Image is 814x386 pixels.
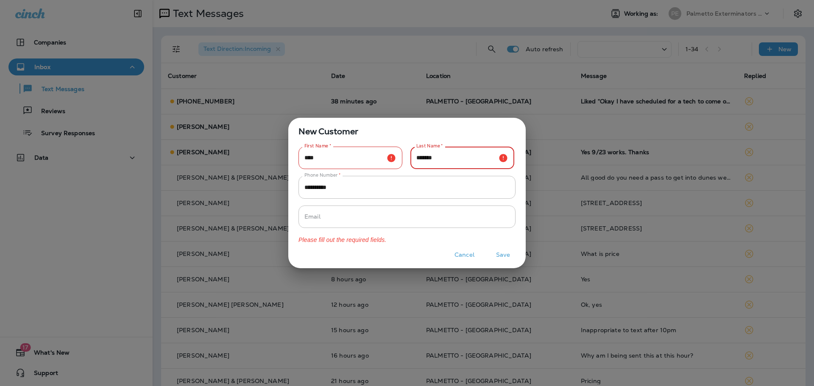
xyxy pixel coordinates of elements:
[304,172,340,178] label: Phone Number
[288,118,526,138] span: New Customer
[304,143,332,149] label: First Name
[487,248,519,261] button: Save
[288,236,526,244] p: Please fill out the required fields.
[449,248,480,261] button: Cancel
[416,143,443,149] label: Last Name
